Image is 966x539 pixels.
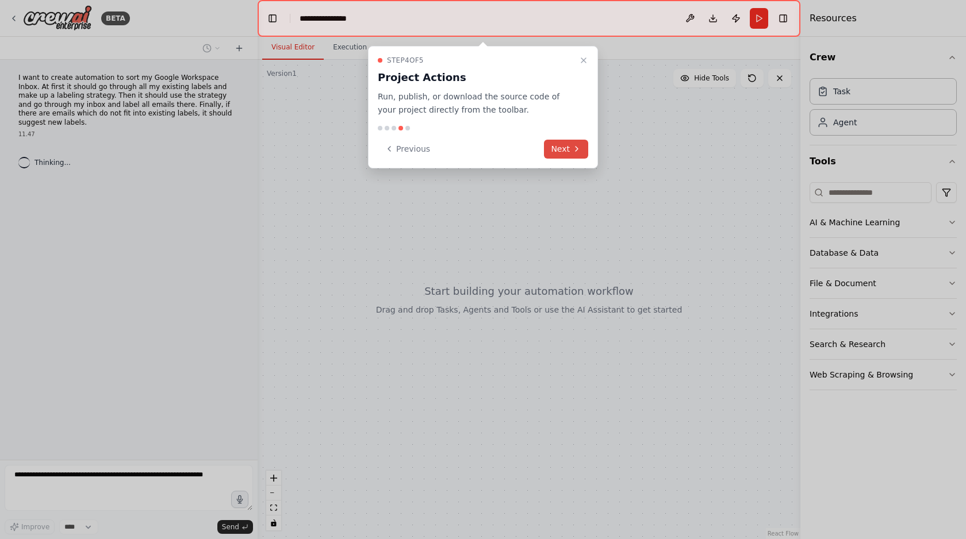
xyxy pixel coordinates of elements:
h3: Project Actions [378,70,574,86]
button: Next [544,140,588,159]
button: Hide left sidebar [264,10,281,26]
button: Previous [378,140,437,159]
span: Step 4 of 5 [387,56,424,65]
p: Run, publish, or download the source code of your project directly from the toolbar. [378,90,574,117]
button: Close walkthrough [577,53,591,67]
